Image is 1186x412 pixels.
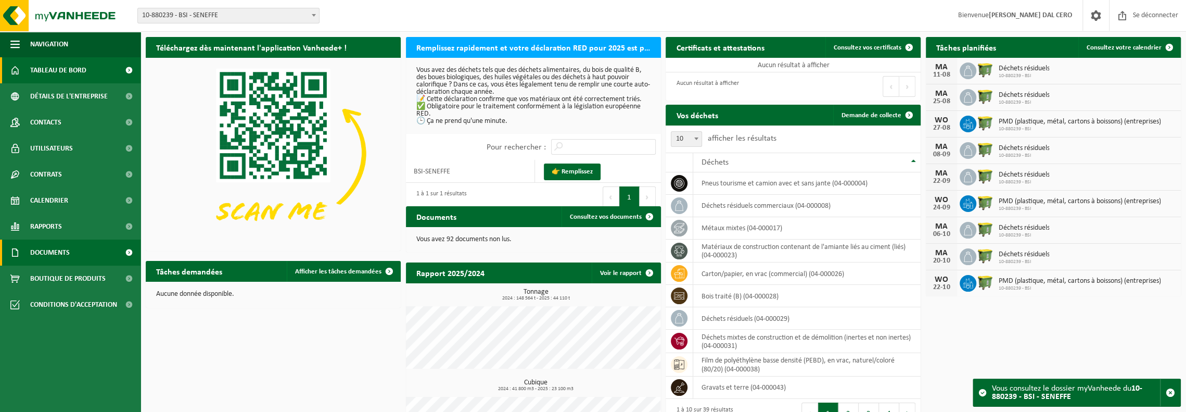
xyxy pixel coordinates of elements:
[935,222,948,231] font: MA
[619,186,640,207] button: 1
[935,63,948,71] font: MA
[998,224,1049,232] font: Déchets résiduels
[30,223,62,231] font: Rapports
[998,65,1049,72] font: Déchets résiduels
[1087,44,1162,51] font: Consultez votre calendrier
[30,171,62,179] font: Contrats
[998,153,1031,158] font: 10-880239 - BSI
[933,124,950,132] font: 27-08
[30,145,73,153] font: Utilisateurs
[998,285,1031,291] font: 10-880239 - BSI
[30,275,106,283] font: Boutique de produits
[30,41,68,48] font: Navigation
[998,144,1049,152] font: Déchets résiduels
[701,224,782,232] font: métaux mixtes (04-000017)
[30,67,86,74] font: Tableau de bord
[30,301,117,309] font: Conditions d'acceptation
[976,220,994,238] img: WB-1100-HPE-GN-50
[935,249,948,257] font: MA
[498,386,573,392] font: 2024 : 41 800 m3 - 2025 : 23 100 m3
[992,384,1131,393] font: Vous consultez le dossier myVanheede du
[676,44,764,53] font: Certificats et attestations
[603,186,619,207] button: Précédent
[998,91,1049,99] font: Déchets résiduels
[1078,37,1180,58] a: Consultez votre calendrier
[933,97,950,105] font: 25-08
[933,177,950,185] font: 22-09
[30,249,70,257] font: Documents
[600,270,642,277] font: Voir le rapport
[701,293,778,301] font: bois traité (B) (04-000028)
[976,141,994,158] img: WB-1100-HPE-GN-50
[701,158,728,167] font: Déchets
[295,268,381,275] font: Afficher les tâches demandées
[976,114,994,132] img: WB-1100-HPE-GN-50
[562,206,660,227] a: Consultez vos documents
[416,44,659,53] font: Remplissez rapidement et votre déclaration RED pour 2025 est prête
[138,8,319,23] span: 10-880239 - BSI - SENEFFE
[833,105,920,126] a: Demande de collecte
[701,202,830,210] font: déchets résiduels commerciaux (04-000008)
[883,76,899,97] button: Précédent
[998,259,1031,265] font: 10-880239 - BSI
[671,131,702,147] span: 10
[146,58,401,249] img: Téléchargez l'application VHEPlus
[933,257,950,265] font: 20-10
[592,263,660,283] a: Voir le rapport
[825,37,920,58] a: Consultez vos certificats
[998,126,1031,132] font: 10-880239 - BSI
[933,230,950,238] font: 06-10
[933,204,950,211] font: 24-09
[935,169,948,178] font: MA
[524,288,549,296] font: Tonnage
[899,76,915,97] button: Suivant
[701,384,785,392] font: gravats et terre (04-000043)
[998,99,1031,105] font: 10-880239 - BSI
[935,116,948,124] font: WO
[487,143,546,152] font: Pour rechercher :
[998,73,1031,79] font: 10-880239 - BSI
[701,243,905,259] font: matériaux de construction contenant de l'amiante liés au ciment (liés) (04-000023)
[524,379,547,386] font: Cubique
[502,295,570,301] font: 2024 : 148 564 t - 2025 : 44 110 t
[701,333,910,349] font: déchets mixtes de construction et de démolition (inertes et non inertes) (04-000031)
[676,80,738,86] font: Aucun résultat à afficher
[30,119,61,127] font: Contacts
[701,315,789,323] font: déchets résiduels (04-000029)
[976,88,994,105] img: WB-1100-HPE-GN-50
[156,268,222,277] font: Tâches demandées
[552,168,593,175] font: 👉 Remplissez
[933,283,950,291] font: 22-10
[137,8,320,23] span: 10-880239 - BSI - SENEFFE
[933,71,950,79] font: 11-08
[976,61,994,79] img: WB-1100-HPE-GN-50
[1133,11,1178,19] font: Se déconnecter
[675,135,683,143] font: 10
[416,235,512,243] font: Vous avez 92 documents non lus.
[416,95,642,103] font: 📝 Cette déclaration confirme que vos matériaux ont été correctement triés.
[834,44,901,51] font: Consultez vos certificats
[935,196,948,204] font: WO
[933,151,950,158] font: 08-09
[998,118,1161,126] font: PMD (plastique, métal, cartons à boissons) (entreprises)
[998,251,1049,258] font: Déchets résiduels
[998,171,1049,179] font: Déchets résiduels
[707,134,776,143] font: afficher les résultats
[958,11,989,19] font: Bienvenue
[156,44,347,53] font: Téléchargez dès maintenant l'application Vanheede+ !
[976,194,994,211] img: WB-1100-HPE-GN-50
[701,357,894,373] font: Film de polyéthylène basse densité (PEBD), en vrac, naturel/coloré (80/20) (04-000038)
[757,61,829,69] font: Aucun résultat à afficher
[627,194,631,202] font: 1
[640,186,656,207] button: Suivant
[676,112,718,120] font: Vos déchets
[998,179,1031,185] font: 10-880239 - BSI
[998,277,1161,285] font: PMD (plastique, métal, cartons à boissons) (entreprises)
[976,167,994,185] img: WB-1100-HPE-GN-50
[976,247,994,265] img: WB-1100-HPE-GN-50
[416,117,507,125] font: 🕒 Ça ne prend qu'une minute.
[701,180,867,188] font: pneus tourisme et camion avec et sans jante (04-000004)
[992,384,1142,401] font: 10-880239 - BSI - SENEFFE
[156,290,234,298] font: Aucune donnée disponible.
[416,214,456,222] font: Documents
